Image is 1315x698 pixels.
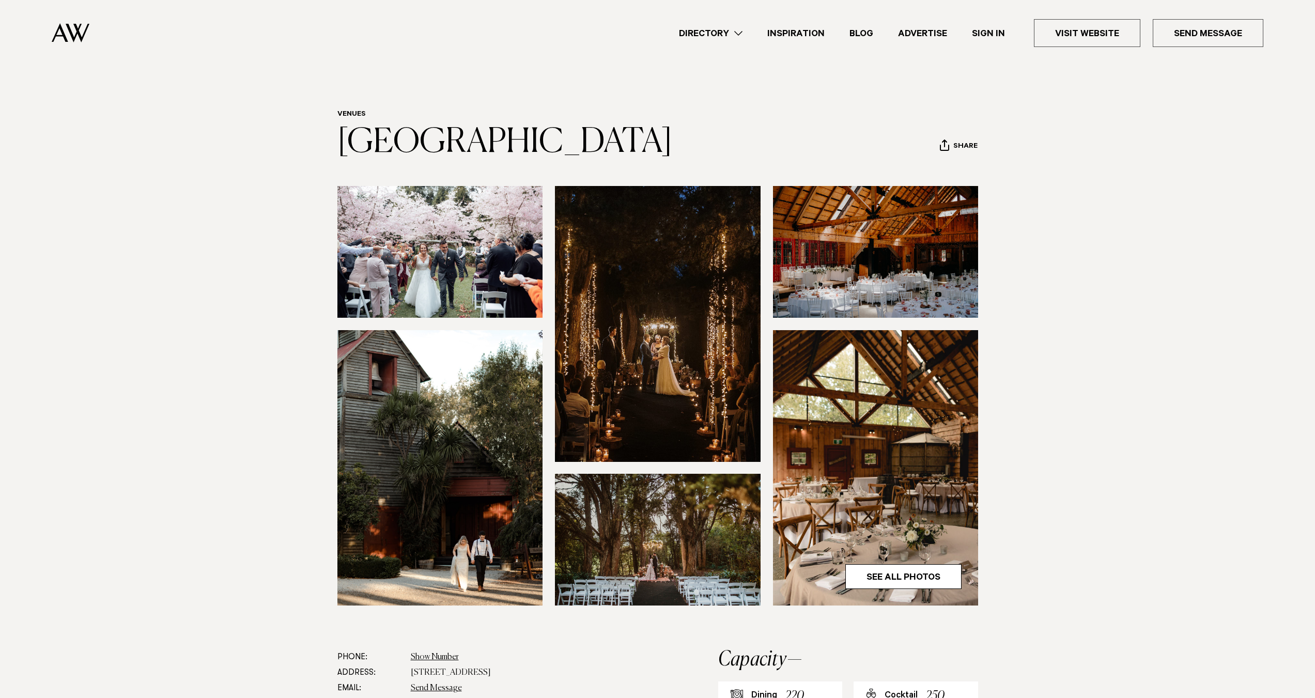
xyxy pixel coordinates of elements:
[52,23,89,42] img: Auckland Weddings Logo
[718,649,978,670] h2: Capacity
[953,142,978,152] span: Share
[337,680,403,696] dt: Email:
[755,26,837,40] a: Inspiration
[411,653,459,661] a: Show Number
[1153,19,1263,47] a: Send Message
[337,126,672,159] a: [GEOGRAPHIC_DATA]
[337,665,403,680] dt: Address:
[773,186,979,318] img: rustic barn wedding venue auckland
[837,26,886,40] a: Blog
[337,649,403,665] dt: Phone:
[411,665,652,680] dd: [STREET_ADDRESS]
[667,26,755,40] a: Directory
[411,684,462,692] a: Send Message
[555,474,761,606] img: dramatic wedding photography auckland
[337,111,366,119] a: Venues
[337,186,543,318] img: cherry blossoms ceremony auckland
[939,139,978,154] button: Share
[845,564,962,589] a: See All Photos
[960,26,1017,40] a: Sign In
[886,26,960,40] a: Advertise
[1034,19,1140,47] a: Visit Website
